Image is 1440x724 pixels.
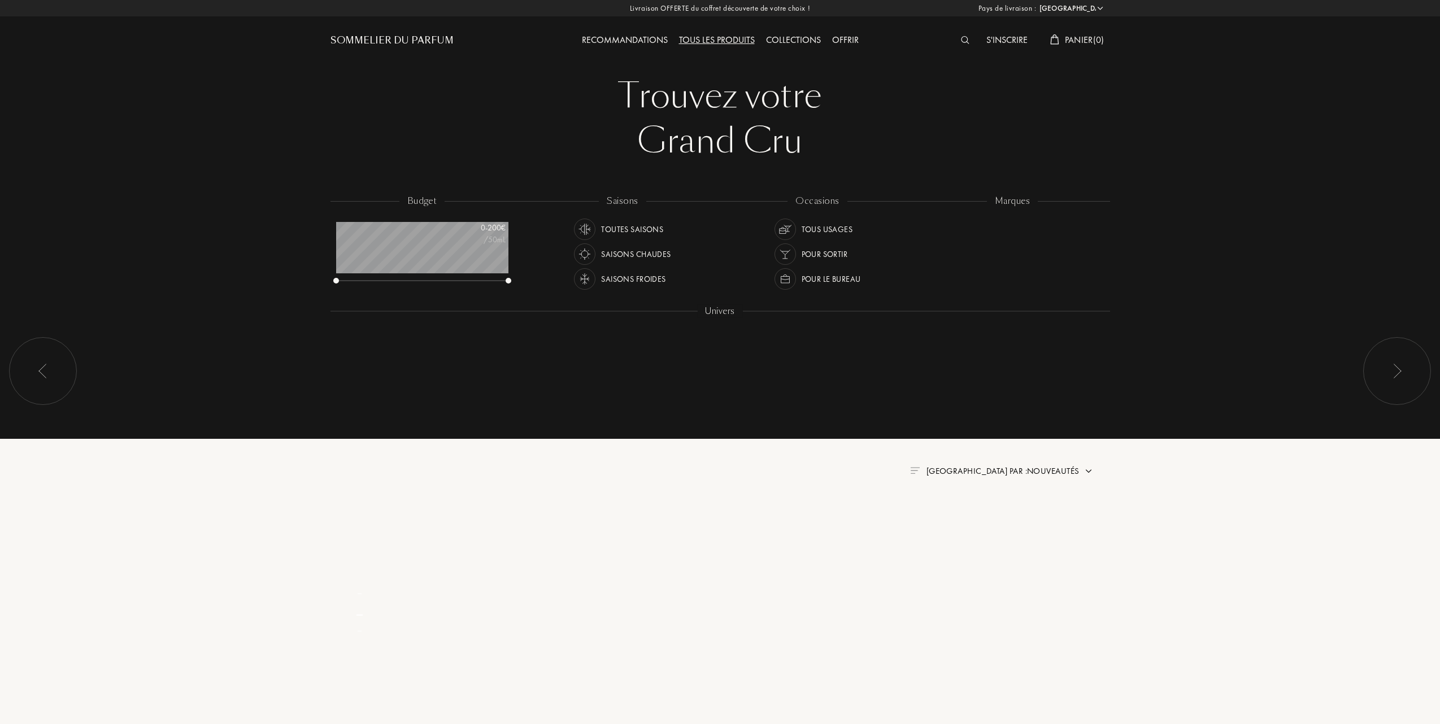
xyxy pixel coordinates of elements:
[599,195,646,208] div: saisons
[449,234,506,246] div: /50mL
[673,33,760,48] div: Tous les produits
[777,271,793,287] img: usage_occasion_work_white.svg
[399,195,445,208] div: budget
[802,219,853,240] div: Tous usages
[910,467,919,474] img: filter_by.png
[802,268,861,290] div: Pour le bureau
[577,246,593,262] img: usage_season_hot_white.svg
[601,219,663,240] div: Toutes saisons
[577,271,593,287] img: usage_season_cold_white.svg
[601,268,665,290] div: Saisons froides
[337,674,382,719] img: pf_empty.png
[335,622,385,634] div: _
[1084,466,1093,476] img: arrow.png
[1050,34,1059,45] img: cart_white.svg
[337,510,382,555] img: pf_empty.png
[760,34,826,46] a: Collections
[777,221,793,237] img: usage_occasion_all_white.svg
[981,34,1033,46] a: S'inscrire
[1393,364,1402,378] img: arr_left.svg
[826,34,864,46] a: Offrir
[1065,34,1104,46] span: Panier ( 0 )
[987,195,1038,208] div: marques
[697,305,742,318] div: Univers
[760,33,826,48] div: Collections
[576,33,673,48] div: Recommandations
[330,34,454,47] a: Sommelier du Parfum
[577,221,593,237] img: usage_season_average_white.svg
[335,598,385,620] div: _
[1096,4,1104,12] img: arrow_w.png
[335,585,385,596] div: _
[788,195,847,208] div: occasions
[978,3,1037,14] span: Pays de livraison :
[576,34,673,46] a: Recommandations
[802,243,848,265] div: Pour sortir
[339,119,1102,164] div: Grand Cru
[961,36,969,44] img: search_icn_white.svg
[339,73,1102,119] div: Trouvez votre
[777,246,793,262] img: usage_occasion_party_white.svg
[601,243,671,265] div: Saisons chaudes
[926,465,1080,477] span: [GEOGRAPHIC_DATA] par : Nouveautés
[673,34,760,46] a: Tous les produits
[826,33,864,48] div: Offrir
[38,364,47,378] img: arr_left.svg
[981,33,1033,48] div: S'inscrire
[449,222,506,234] div: 0 - 200 €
